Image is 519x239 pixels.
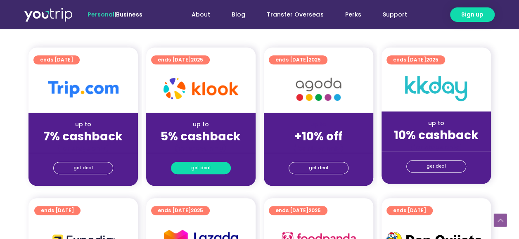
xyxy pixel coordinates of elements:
[33,55,80,64] a: ends [DATE]
[270,144,367,153] div: (for stays only)
[393,206,426,215] span: ends [DATE]
[43,128,123,144] strong: 7% cashback
[151,206,210,215] a: ends [DATE]2025
[40,55,73,64] span: ends [DATE]
[308,207,321,214] span: 2025
[116,10,142,19] a: Business
[334,7,372,22] a: Perks
[165,7,417,22] nav: Menu
[386,55,445,64] a: ends [DATE]2025
[275,206,321,215] span: ends [DATE]
[221,7,256,22] a: Blog
[153,120,249,129] div: up to
[191,56,203,63] span: 2025
[461,10,483,19] span: Sign up
[35,144,131,153] div: (for stays only)
[256,7,334,22] a: Transfer Overseas
[394,127,479,143] strong: 10% cashback
[269,55,327,64] a: ends [DATE]2025
[311,120,326,128] span: up to
[171,162,231,174] a: get deal
[34,206,81,215] a: ends [DATE]
[191,207,203,214] span: 2025
[41,206,74,215] span: ends [DATE]
[158,206,203,215] span: ends [DATE]
[191,162,211,174] span: get deal
[372,7,417,22] a: Support
[426,56,438,63] span: 2025
[269,206,327,215] a: ends [DATE]2025
[35,120,131,129] div: up to
[427,161,446,172] span: get deal
[388,143,484,151] div: (for stays only)
[289,162,348,174] a: get deal
[161,128,241,144] strong: 5% cashback
[406,160,466,173] a: get deal
[386,206,433,215] a: ends [DATE]
[53,162,113,174] a: get deal
[158,55,203,64] span: ends [DATE]
[308,56,321,63] span: 2025
[88,10,142,19] span: |
[73,162,93,174] span: get deal
[294,128,343,144] strong: +10% off
[181,7,221,22] a: About
[275,55,321,64] span: ends [DATE]
[153,144,249,153] div: (for stays only)
[388,119,484,128] div: up to
[450,7,495,22] a: Sign up
[151,55,210,64] a: ends [DATE]2025
[393,55,438,64] span: ends [DATE]
[309,162,328,174] span: get deal
[88,10,114,19] span: Personal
